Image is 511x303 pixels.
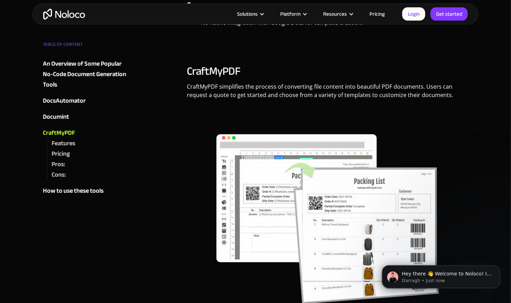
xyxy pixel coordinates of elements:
[52,159,127,170] a: Pros:
[228,9,272,19] div: Solutions
[361,9,394,19] a: Pricing
[272,9,314,19] div: Platform
[52,149,70,159] div: Pricing
[402,7,425,21] a: Login
[52,149,127,159] a: Pricing
[280,9,300,19] div: Platform
[323,9,347,19] div: Resources
[372,251,511,300] iframe: Intercom notifications message
[430,7,468,21] a: Get started
[43,128,75,138] div: CraftMyPDF
[52,138,127,149] a: Features
[43,112,69,122] div: Documint
[43,96,86,106] div: DocsAutomator
[43,186,104,196] div: How to use these tools
[314,9,361,19] div: Resources
[52,138,75,149] div: Features
[43,186,127,196] a: How to use these tools
[187,61,240,82] a: CraftMyPDF
[43,59,127,90] a: An Overview of Some Popular No-Code Document Generation Tools
[187,34,468,47] p: ‍
[187,82,468,104] p: CraftMyPDF simplifies the process of converting file content into beautiful PDF documents. Users ...
[43,112,127,122] a: Documint
[237,9,258,19] div: Solutions
[52,159,65,170] div: Pros:
[187,108,468,121] p: ‍
[43,39,127,53] div: TABLE OF CONTENT
[52,170,66,180] div: Cons:
[52,170,127,180] a: Cons:
[43,96,127,106] a: DocsAutomator
[43,128,127,138] a: CraftMyPDF
[43,9,85,20] a: home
